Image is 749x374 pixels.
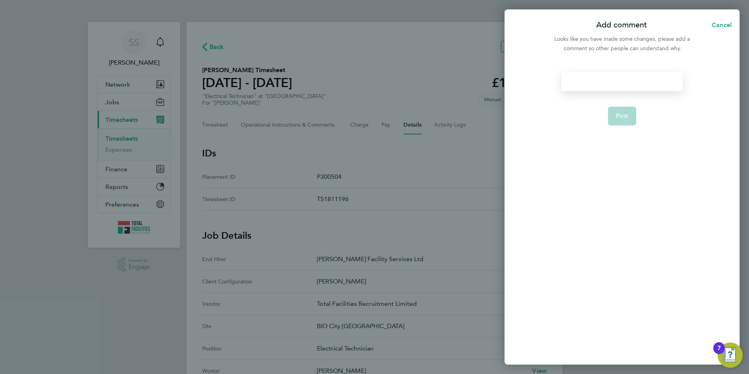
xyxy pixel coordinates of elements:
span: Cancel [709,21,732,29]
button: Open Resource Center, 7 new notifications [718,343,743,368]
div: Looks like you have made some changes, please add a comment so other people can understand why. [550,34,694,53]
p: Add comment [596,20,647,31]
button: Cancel [699,17,740,33]
div: 7 [717,348,721,358]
